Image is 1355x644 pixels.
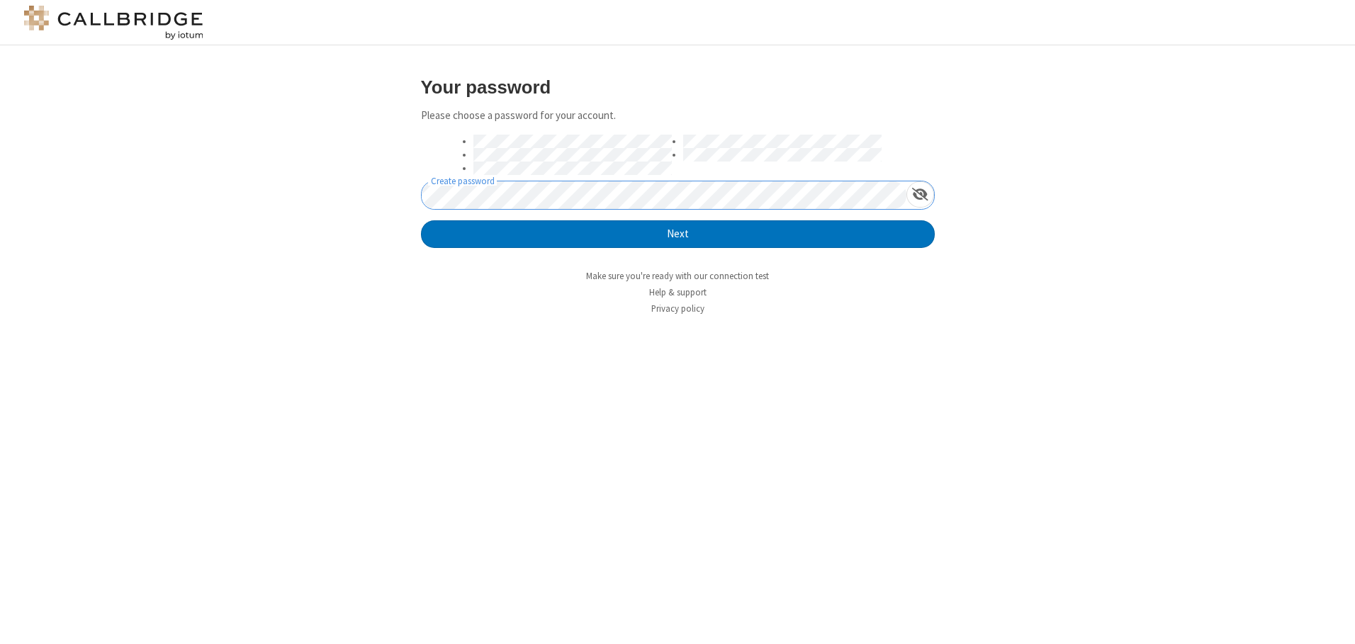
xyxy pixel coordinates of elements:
a: Privacy policy [651,303,704,315]
div: Show password [906,181,934,208]
p: Please choose a password for your account. [421,108,935,124]
button: Next [421,220,935,249]
input: Create password [422,181,906,209]
a: Make sure you're ready with our connection test [586,270,769,282]
h3: Your password [421,77,935,97]
a: Help & support [649,286,707,298]
img: logo@2x.png [21,6,206,40]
